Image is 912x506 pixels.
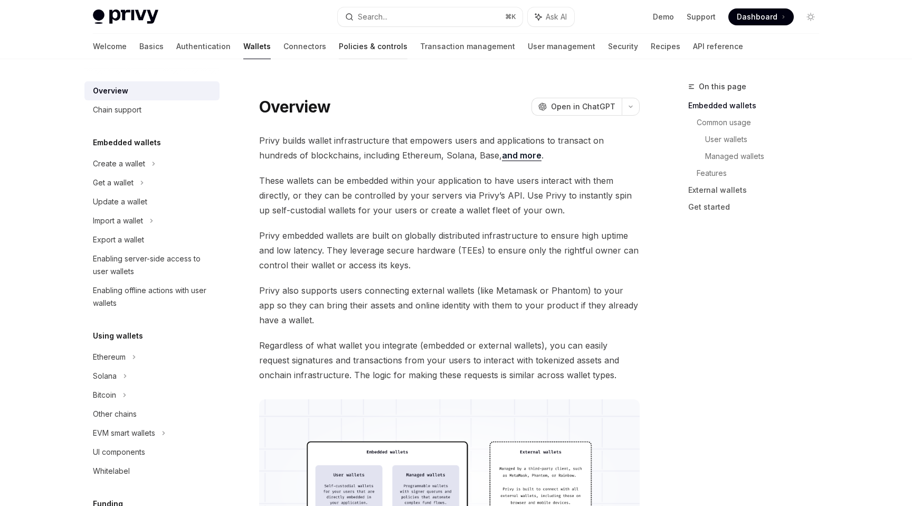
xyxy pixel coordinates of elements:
[93,389,116,401] div: Bitcoin
[93,370,117,382] div: Solana
[84,249,220,281] a: Enabling server-side access to user wallets
[84,192,220,211] a: Update a wallet
[259,173,640,218] span: These wallets can be embedded within your application to have users interact with them directly, ...
[139,34,164,59] a: Basics
[259,283,640,327] span: Privy also supports users connecting external wallets (like Metamask or Phantom) to your app so t...
[688,199,828,215] a: Get started
[528,34,595,59] a: User management
[93,195,147,208] div: Update a wallet
[688,97,828,114] a: Embedded wallets
[84,462,220,481] a: Whitelabel
[728,8,794,25] a: Dashboard
[358,11,387,23] div: Search...
[84,443,220,462] a: UI components
[93,351,126,363] div: Ethereum
[84,281,220,313] a: Enabling offline actions with user wallets
[176,34,231,59] a: Authentication
[420,34,515,59] a: Transaction management
[699,80,746,93] span: On this page
[531,98,622,116] button: Open in ChatGPT
[697,165,828,182] a: Features
[688,182,828,199] a: External wallets
[93,136,161,149] h5: Embedded wallets
[93,465,130,477] div: Whitelabel
[93,176,134,189] div: Get a wallet
[608,34,638,59] a: Security
[93,157,145,170] div: Create a wallet
[546,12,567,22] span: Ask AI
[259,338,640,382] span: Regardless of what wallet you integrate (embedded or external wallets), you can easily request si...
[243,34,271,59] a: Wallets
[551,101,615,112] span: Open in ChatGPT
[93,214,143,227] div: Import a wallet
[93,10,158,24] img: light logo
[93,252,213,278] div: Enabling server-side access to user wallets
[259,228,640,273] span: Privy embedded wallets are built on globally distributed infrastructure to ensure high uptime and...
[693,34,743,59] a: API reference
[505,13,516,21] span: ⌘ K
[737,12,777,22] span: Dashboard
[93,233,144,246] div: Export a wallet
[84,81,220,100] a: Overview
[339,34,407,59] a: Policies & controls
[802,8,819,25] button: Toggle dark mode
[93,104,141,116] div: Chain support
[338,7,522,26] button: Search...⌘K
[93,446,145,458] div: UI components
[697,114,828,131] a: Common usage
[93,427,155,439] div: EVM smart wallets
[93,284,213,310] div: Enabling offline actions with user wallets
[93,330,143,342] h5: Using wallets
[84,100,220,119] a: Chain support
[283,34,326,59] a: Connectors
[93,85,128,97] div: Overview
[653,12,674,22] a: Demo
[502,150,541,161] a: and more
[651,34,680,59] a: Recipes
[259,97,330,116] h1: Overview
[93,34,127,59] a: Welcome
[528,7,574,26] button: Ask AI
[705,131,828,148] a: User wallets
[84,405,220,424] a: Other chains
[705,148,828,165] a: Managed wallets
[84,230,220,249] a: Export a wallet
[259,133,640,163] span: Privy builds wallet infrastructure that empowers users and applications to transact on hundreds o...
[687,12,716,22] a: Support
[93,408,137,420] div: Other chains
